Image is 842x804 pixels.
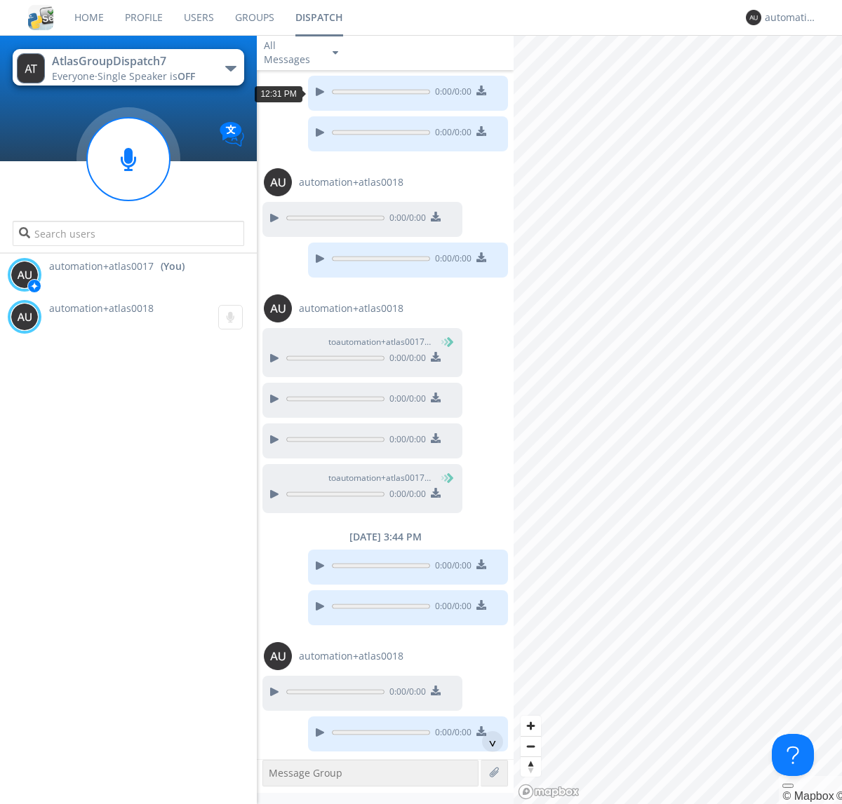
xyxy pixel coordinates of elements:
span: 0:00 / 0:00 [385,352,426,367]
span: Zoom out [521,737,541,756]
span: 0:00 / 0:00 [430,252,472,268]
img: download media button [476,559,486,569]
span: (You) [432,472,453,484]
img: 373638.png [11,261,39,289]
div: ^ [482,731,503,752]
img: download media button [431,488,441,498]
img: 373638.png [17,53,45,83]
img: download media button [431,352,441,362]
img: download media button [431,433,441,443]
img: download media button [476,600,486,610]
span: 0:00 / 0:00 [430,126,472,142]
span: to automation+atlas0017 [328,472,434,484]
button: Toggle attribution [782,784,794,788]
span: 0:00 / 0:00 [430,726,472,742]
button: Reset bearing to north [521,756,541,777]
div: [DATE] 3:44 PM [257,530,514,544]
span: 0:00 / 0:00 [430,86,472,101]
div: AtlasGroupDispatch7 [52,53,210,69]
div: All Messages [264,39,320,67]
div: (You) [161,259,185,273]
img: 373638.png [264,168,292,196]
span: 0:00 / 0:00 [385,433,426,449]
span: 0:00 / 0:00 [385,488,426,503]
span: Single Speaker is [98,69,195,83]
span: automation+atlas0018 [299,649,403,663]
iframe: Toggle Customer Support [772,734,814,776]
button: Zoom in [521,716,541,736]
img: download media button [476,126,486,136]
img: download media button [431,686,441,695]
img: 373638.png [264,642,292,670]
img: cddb5a64eb264b2086981ab96f4c1ba7 [28,5,53,30]
input: Search users [13,221,243,246]
span: 0:00 / 0:00 [385,686,426,701]
span: automation+atlas0017 [49,259,154,273]
img: download media button [476,86,486,95]
img: caret-down-sm.svg [333,51,338,55]
span: 0:00 / 0:00 [430,600,472,615]
a: Mapbox [782,790,834,802]
span: 0:00 / 0:00 [385,393,426,408]
span: to automation+atlas0017 [328,336,434,348]
span: automation+atlas0018 [299,301,403,315]
span: (You) [432,336,453,348]
button: Zoom out [521,736,541,756]
span: automation+atlas0018 [49,301,154,315]
span: 0:00 / 0:00 [385,212,426,227]
img: download media button [476,726,486,736]
img: Translation enabled [220,122,244,147]
img: download media button [476,252,486,262]
div: automation+atlas0017 [765,11,817,25]
div: Everyone · [52,69,210,83]
img: 373638.png [746,10,761,25]
span: 0:00 / 0:00 [430,559,472,575]
button: AtlasGroupDispatch7Everyone·Single Speaker isOFF [13,49,243,86]
span: OFF [178,69,195,83]
img: download media button [431,212,441,222]
img: 373638.png [11,303,39,331]
img: download media button [431,393,441,402]
span: 12:31 PM [260,89,296,99]
span: automation+atlas0018 [299,175,403,189]
img: 373638.png [264,294,292,322]
a: Mapbox logo [518,784,580,800]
